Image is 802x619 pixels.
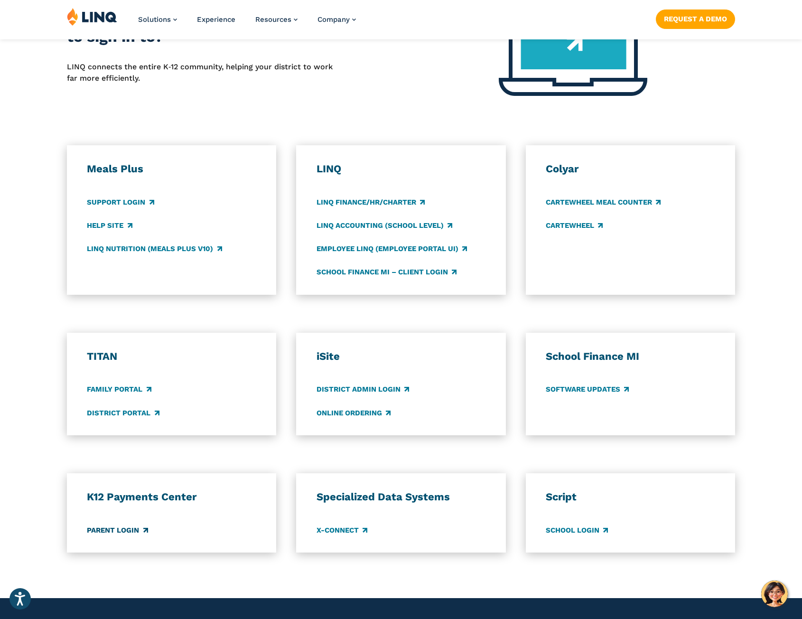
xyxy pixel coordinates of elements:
p: LINQ connects the entire K‑12 community, helping your district to work far more efficiently. [67,61,334,84]
a: Company [317,15,356,24]
h3: School Finance MI [546,350,715,363]
a: School Finance MI – Client Login [317,267,457,277]
a: LINQ Accounting (school level) [317,220,452,231]
a: Employee LINQ (Employee Portal UI) [317,244,467,254]
a: Family Portal [87,385,151,395]
a: District Portal [87,408,159,418]
a: Resources [255,15,298,24]
a: District Admin Login [317,385,409,395]
nav: Button Navigation [656,8,735,28]
a: X-Connect [317,525,367,535]
button: Hello, have a question? Let’s chat. [761,581,788,607]
a: LINQ Finance/HR/Charter [317,197,425,207]
h3: LINQ [317,162,486,176]
a: Software Updates [546,385,629,395]
a: Parent Login [87,525,148,535]
a: Solutions [138,15,177,24]
span: Solutions [138,15,171,24]
span: Resources [255,15,291,24]
a: CARTEWHEEL [546,220,603,231]
nav: Primary Navigation [138,8,356,39]
h3: Specialized Data Systems [317,490,486,504]
a: Online Ordering [317,408,391,418]
a: Support Login [87,197,154,207]
a: Request a Demo [656,9,735,28]
a: School Login [546,525,608,535]
a: Help Site [87,220,132,231]
h3: TITAN [87,350,256,363]
a: CARTEWHEEL Meal Counter [546,197,661,207]
h3: Meals Plus [87,162,256,176]
a: LINQ Nutrition (Meals Plus v10) [87,244,222,254]
span: Company [317,15,350,24]
h3: iSite [317,350,486,363]
a: Experience [197,15,235,24]
h3: Script [546,490,715,504]
h3: K12 Payments Center [87,490,256,504]
h3: Colyar [546,162,715,176]
img: LINQ | K‑12 Software [67,8,117,26]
